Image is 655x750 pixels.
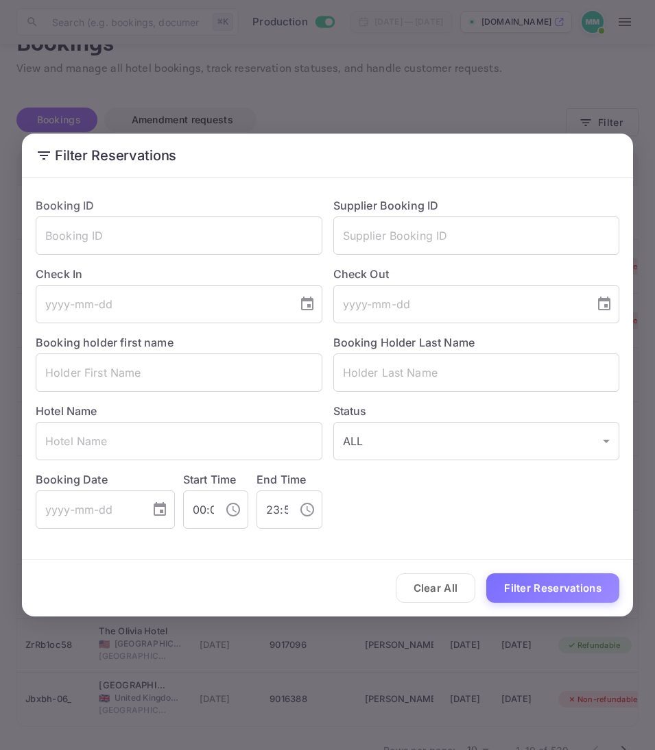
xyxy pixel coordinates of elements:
[333,403,620,419] label: Status
[36,266,322,282] label: Check In
[294,496,321,523] button: Choose time, selected time is 11:59 PM
[22,134,633,177] h2: Filter Reservations
[36,285,288,323] input: yyyy-mm-dd
[257,490,287,529] input: hh:mm
[396,573,476,603] button: Clear All
[36,199,95,212] label: Booking ID
[146,496,174,523] button: Choose date
[257,473,306,486] label: End Time
[36,422,322,460] input: Hotel Name
[333,216,620,255] input: Supplier Booking ID
[36,353,322,392] input: Holder First Name
[333,422,620,460] div: ALL
[36,490,141,529] input: yyyy-mm-dd
[333,266,620,282] label: Check Out
[36,471,175,488] label: Booking Date
[486,573,619,603] button: Filter Reservations
[36,336,174,349] label: Booking holder first name
[591,290,618,318] button: Choose date
[36,216,322,255] input: Booking ID
[36,404,97,418] label: Hotel Name
[294,290,321,318] button: Choose date
[333,336,475,349] label: Booking Holder Last Name
[333,353,620,392] input: Holder Last Name
[219,496,247,523] button: Choose time, selected time is 12:00 AM
[333,285,586,323] input: yyyy-mm-dd
[183,490,214,529] input: hh:mm
[183,473,237,486] label: Start Time
[333,199,439,212] label: Supplier Booking ID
